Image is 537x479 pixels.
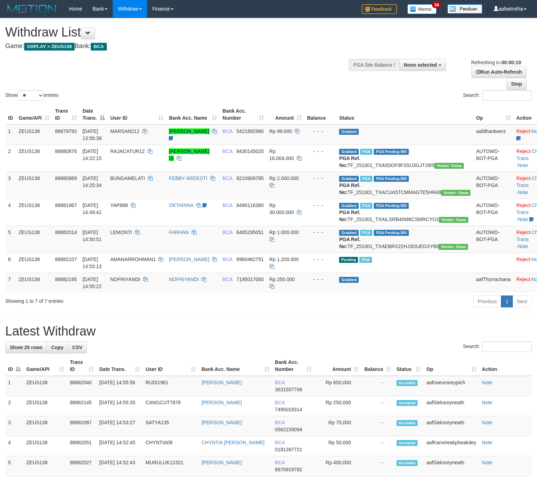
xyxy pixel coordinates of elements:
td: ZEUS138 [16,273,52,293]
span: PGA Pending [374,230,409,236]
span: Marked by aafnoeunsreypich [359,257,372,263]
span: BCA [275,460,285,465]
div: PGA Site Balance / [349,59,399,71]
span: 88882014 [55,229,77,235]
td: 88882087 [67,416,96,436]
span: [DATE] 14:55:22 [82,277,102,289]
span: 88880989 [55,175,77,181]
td: - [362,396,394,416]
td: - [362,456,394,476]
td: RUDI1981 [143,376,199,396]
td: SATYA135 [143,416,199,436]
td: TF_251001_TXAEBRX22HJ3OUEGXY80 [336,226,473,253]
th: Amount: activate to sort column ascending [314,356,362,376]
a: [PERSON_NAME] [201,460,242,465]
a: [PERSON_NAME] DI [169,148,209,161]
span: [DATE] 14:49:41 [82,202,102,215]
span: CSV [72,345,82,350]
a: Reject [516,277,530,282]
span: Copy 3631557706 to clipboard [275,387,302,392]
a: Run Auto-Refresh [471,66,526,78]
td: 5 [5,226,16,253]
td: AUTOWD-BOT-PGA [473,226,514,253]
td: aafThorrachana [473,273,514,293]
span: Rp 250.000 [269,277,295,282]
img: panduan.png [447,4,482,14]
th: Bank Acc. Number: activate to sort column ascending [220,105,267,125]
label: Search: [463,90,532,101]
span: BCA [222,277,232,282]
a: Reject [516,202,530,208]
h1: Withdraw List [5,25,351,39]
td: aafSieksreyneath [424,396,479,416]
span: Marked by aafnoeunsreypich [360,230,372,236]
a: Note [518,162,528,168]
span: [DATE] 13:56:38 [82,128,102,141]
span: BCA [275,420,285,425]
td: 88882027 [67,456,96,476]
td: aafnoeunsreypich [424,376,479,396]
td: [DATE] 14:55:56 [96,376,143,396]
a: [PERSON_NAME] [169,128,209,134]
span: Copy 8430145020 to clipboard [236,148,264,154]
span: Grabbed [339,277,359,283]
td: 5 [5,456,23,476]
th: Status [336,105,473,125]
h4: Game: Bank: [5,43,351,50]
a: 1 [501,295,513,307]
a: OKTARINA [169,202,193,208]
a: Show 25 rows [5,341,47,353]
strong: 00:00:10 [501,60,521,65]
span: [DATE] 14:22:15 [82,148,102,161]
a: Note [482,420,493,425]
span: Rp 2.000.000 [269,175,299,181]
a: Note [482,440,493,445]
span: Grabbed [339,149,359,155]
td: - [362,436,394,456]
div: - - - [307,128,334,135]
th: User ID: activate to sort column ascending [143,356,199,376]
span: Grabbed [339,176,359,182]
span: PGA Pending [374,176,409,182]
td: TF_251001_TXAILSRB40M6CSMRCYO1 [336,199,473,226]
th: User ID: activate to sort column ascending [108,105,166,125]
td: Rp 400,000 [314,456,362,476]
span: OXPLAY > ZEUS138 [24,43,75,51]
a: [PERSON_NAME] [169,257,209,262]
td: 3 [5,416,23,436]
td: aafdhankeerz [473,125,514,145]
td: 7 [5,273,16,293]
span: Vendor URL: https://trx31.1velocity.biz [441,190,470,196]
td: aafKanvireakpheakdey [424,436,479,456]
th: Bank Acc. Name: activate to sort column ascending [199,356,272,376]
div: - - - [307,256,334,263]
td: 6 [5,253,16,273]
span: AMANARROHMAN1 [110,257,156,262]
span: Copy 0181397721 to clipboard [275,447,302,452]
a: Note [482,380,493,385]
th: Game/API: activate to sort column ascending [16,105,52,125]
span: 88880876 [55,148,77,154]
a: Previous [473,295,501,307]
td: 2 [5,396,23,416]
span: BCA [222,202,232,208]
a: Stop [507,78,526,90]
b: PGA Ref. No: [339,237,360,249]
span: Pending [339,257,358,263]
a: Reject [516,175,530,181]
input: Search: [482,341,532,352]
td: 1 [5,376,23,396]
td: AUTOWD-BOT-PGA [473,199,514,226]
td: ZEUS138 [23,396,67,416]
img: MOTION_logo.png [5,4,58,14]
th: Op: activate to sort column ascending [424,356,479,376]
span: Copy 8210609785 to clipboard [236,175,264,181]
span: LEMONTI [110,229,132,235]
td: ZEUS138 [16,172,52,199]
th: Trans ID: activate to sort column ascending [67,356,96,376]
span: Accepted [397,380,418,386]
td: - [362,416,394,436]
td: Rp 50,000 [314,436,362,456]
td: MURULUK12321 [143,456,199,476]
th: Action [479,356,532,376]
